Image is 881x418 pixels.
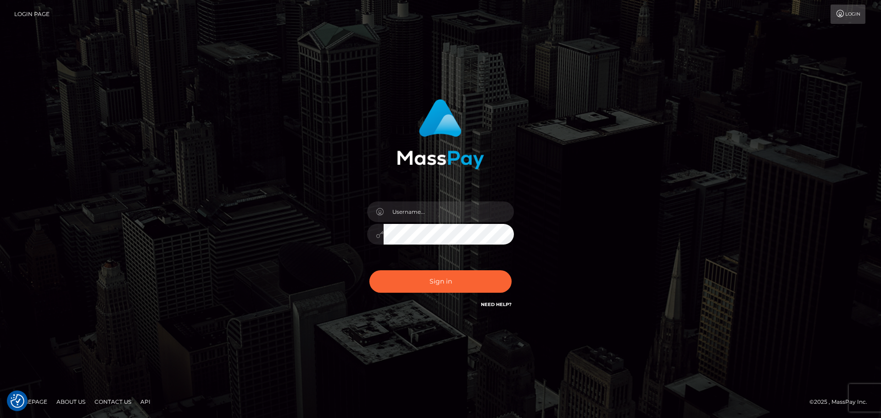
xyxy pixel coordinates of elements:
[809,397,874,407] div: © 2025 , MassPay Inc.
[10,395,51,409] a: Homepage
[137,395,154,409] a: API
[11,394,24,408] img: Revisit consent button
[369,270,512,293] button: Sign in
[481,301,512,307] a: Need Help?
[11,394,24,408] button: Consent Preferences
[53,395,89,409] a: About Us
[14,5,50,24] a: Login Page
[91,395,135,409] a: Contact Us
[831,5,865,24] a: Login
[384,201,514,222] input: Username...
[397,99,484,169] img: MassPay Login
